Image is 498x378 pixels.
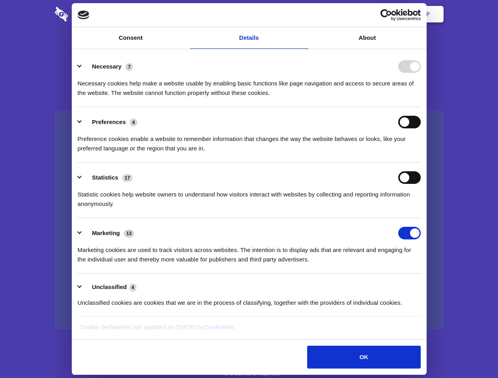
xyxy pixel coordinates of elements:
a: Usercentrics Cookiebot - opens in a new window [352,9,421,21]
label: Statistics [92,174,118,181]
label: Preferences [92,119,126,125]
button: Statistics (17) [78,171,138,184]
span: 4 [130,119,137,126]
a: Wistia video thumbnail [55,111,444,330]
button: Preferences (4) [78,116,142,128]
div: Cookie declaration last updated on [DATE] by [74,322,424,338]
div: Necessary cookies help make a website usable by enabling basic functions like page navigation and... [78,73,421,98]
a: Details [190,27,308,49]
button: Marketing (13) [78,227,139,239]
a: Consent [72,27,190,49]
label: Necessary [92,63,121,70]
a: About [308,27,427,49]
h1: Eliminate Slack Data Loss. [55,35,444,64]
h4: Auto-redaction of sensitive data, encrypted data sharing and self-destructing private chats. Shar... [55,72,444,98]
span: 17 [122,174,132,182]
div: Preference cookies enable a website to remember information that changes the way the website beha... [78,128,421,153]
div: Marketing cookies are used to track visitors across websites. The intention is to display ads tha... [78,239,421,264]
label: Marketing [92,230,120,236]
button: OK [307,346,420,369]
img: logo [78,11,90,19]
span: 7 [125,63,133,71]
a: Cookiebot [204,324,234,330]
img: logo-wordmark-white-trans-d4663122ce5f474addd5e946df7df03e33cb6a1c49d2221995e7729f52c070b2.svg [55,7,122,22]
span: 4 [129,283,137,291]
iframe: Drift Widget Chat Controller [459,339,489,369]
a: Login [358,2,392,26]
a: Pricing [231,2,266,26]
button: Unclassified (4) [78,282,142,292]
div: Unclassified cookies are cookies that we are in the process of classifying, together with the pro... [78,292,421,308]
div: Statistic cookies help website owners to understand how visitors interact with websites by collec... [78,184,421,209]
button: Necessary (7) [78,60,138,73]
span: 13 [124,230,134,237]
a: Contact [320,2,356,26]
